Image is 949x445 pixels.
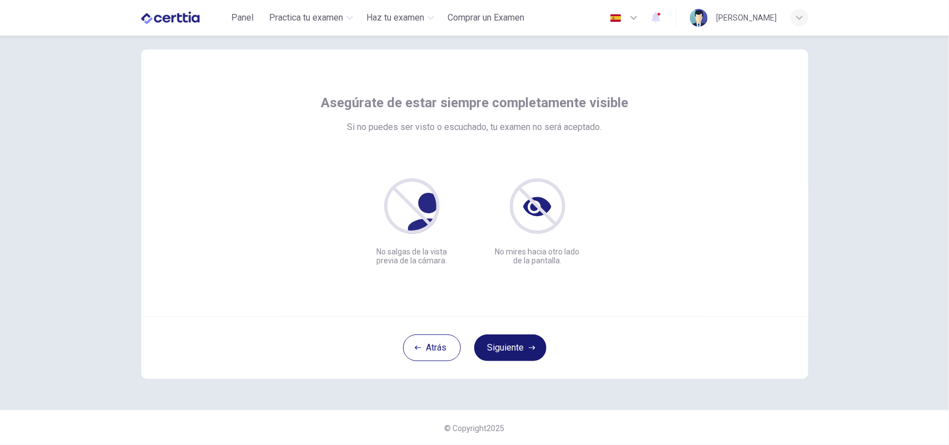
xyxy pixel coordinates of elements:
span: Comprar un Examen [448,11,524,24]
p: No salgas de la vista previa de la cámara. [367,247,457,265]
button: Siguiente [474,334,546,361]
img: CERTTIA logo [141,7,200,29]
button: Comprar un Examen [443,8,529,28]
button: Practica tu examen [265,8,357,28]
span: Si no puedes ser visto o escuchado, tu examen no será aceptado. [347,121,602,134]
a: CERTTIA logo [141,7,225,29]
span: Panel [231,11,254,24]
p: No mires hacia otro lado de la pantalla. [493,247,583,265]
span: © Copyright 2025 [445,424,505,433]
button: Panel [225,8,260,28]
div: [PERSON_NAME] [717,11,777,24]
button: Haz tu examen [362,8,439,28]
span: Haz tu examen [366,11,424,24]
img: es [609,14,623,22]
img: Profile picture [690,9,708,27]
span: Practica tu examen [269,11,343,24]
button: Atrás [403,334,461,361]
span: Asegúrate de estar siempre completamente visible [321,94,628,112]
